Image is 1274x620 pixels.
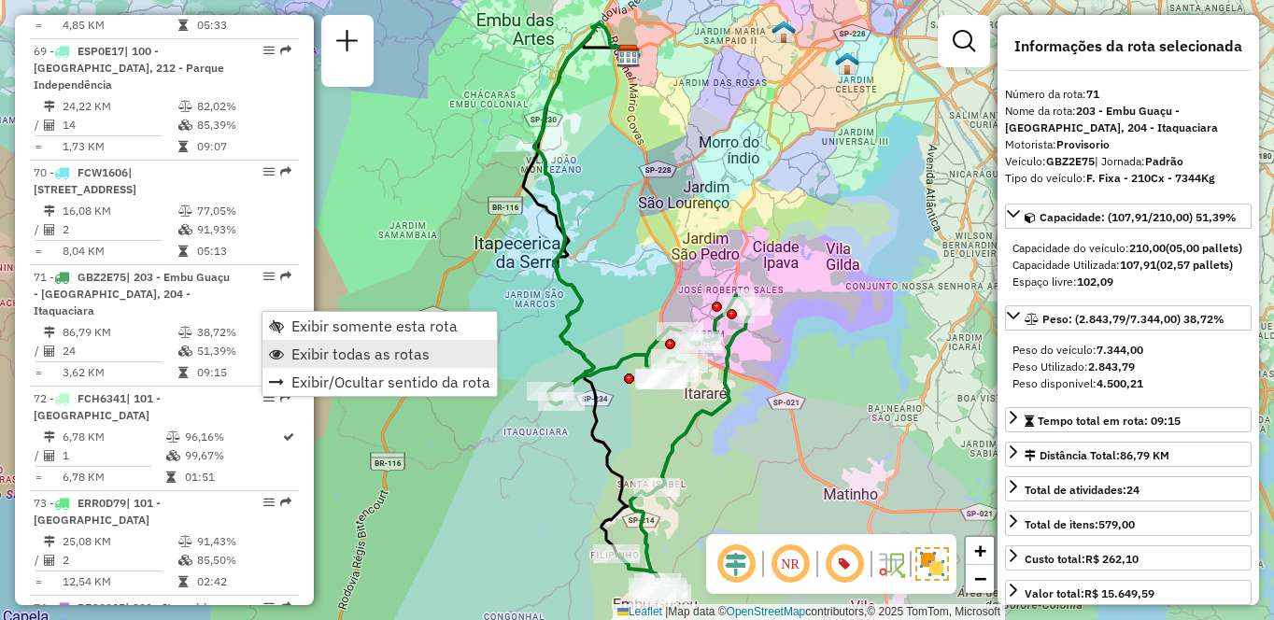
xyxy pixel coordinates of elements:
a: Distância Total:86,79 KM [1005,442,1252,467]
td: 91,43% [196,532,290,551]
span: 73 - [34,496,161,527]
td: 02:42 [196,572,290,591]
td: 14 [62,116,177,134]
span: Tempo total em rota: 09:15 [1038,414,1181,428]
td: 3,62 KM [62,363,177,382]
strong: 203 - Embu Guaçu - [GEOGRAPHIC_DATA], 204 - Itaquaciara [1005,104,1218,134]
td: 85,50% [196,551,290,570]
div: Nome da rota: [1005,103,1252,136]
a: Leaflet [617,605,662,618]
span: REC0015 [78,600,125,614]
td: 99,67% [184,446,281,465]
td: = [34,363,43,382]
div: Capacidade: (107,91/210,00) 51,39% [1005,232,1252,298]
span: 71 - [34,270,230,317]
a: Valor total:R$ 15.649,59 [1005,580,1252,605]
td: / [34,551,43,570]
i: Total de Atividades [44,224,55,235]
strong: GBZ2E75 [1046,154,1095,168]
div: Map data © contributors,© 2025 TomTom, Microsoft [613,604,1005,620]
i: Distância Total [44,327,55,338]
div: Peso disponível: [1012,375,1244,392]
span: ESP0E17 [78,44,124,58]
strong: 7.344,00 [1097,343,1143,357]
i: Total de Atividades [44,450,55,461]
i: % de utilização da cubagem [178,345,192,357]
a: Total de itens:579,00 [1005,511,1252,536]
em: Opções [263,166,275,177]
i: Tempo total em rota [178,367,188,378]
strong: (02,57 pallets) [1156,258,1233,272]
td: = [34,16,43,35]
i: % de utilização do peso [178,205,192,217]
img: CDD Embu [616,44,641,68]
td: 09:15 [196,363,290,382]
i: Total de Atividades [44,345,55,357]
span: 86,79 KM [1120,448,1169,462]
i: % de utilização da cubagem [166,450,180,461]
div: Número da rota: [1005,86,1252,103]
span: 72 - [34,391,161,422]
div: Peso Utilizado: [1012,359,1244,375]
div: Espaço livre: [1012,274,1244,290]
span: FCW1606 [78,165,128,179]
span: Peso do veículo: [1012,343,1143,357]
td: 8,04 KM [62,242,177,261]
td: 24,22 KM [62,97,177,116]
i: Rota otimizada [283,431,294,443]
span: 69 - [34,44,224,92]
div: Motorista: [1005,136,1252,153]
span: Exibir somente esta rota [291,318,458,333]
em: Rota exportada [280,601,291,613]
div: Distância Total: [1025,447,1169,464]
li: Exibir/Ocultar sentido da rota [262,368,497,396]
strong: 102,09 [1077,275,1113,289]
div: Peso: (2.843,79/7.344,00) 38,72% [1005,334,1252,400]
td: 05:13 [196,242,290,261]
em: Opções [263,601,275,613]
span: Total de atividades: [1025,483,1140,497]
td: 6,78 KM [62,428,165,446]
strong: 107,91 [1120,258,1156,272]
i: % de utilização do peso [166,431,180,443]
a: Exibir filtros [945,22,983,60]
i: Distância Total [44,431,55,443]
a: Zoom in [966,537,994,565]
em: Rota exportada [280,271,291,282]
strong: (05,00 pallets) [1166,241,1242,255]
span: Ocultar NR [768,542,813,586]
strong: F. Fixa - 210Cx - 7344Kg [1086,171,1215,185]
strong: Padrão [1145,154,1183,168]
td: 24 [62,342,177,360]
span: | [STREET_ADDRESS] [34,165,136,196]
li: Exibir somente esta rota [262,312,497,340]
span: + [974,539,986,562]
span: | Jornada: [1095,154,1183,168]
td: 1 [62,446,165,465]
span: Exibir número da rota [822,542,867,586]
em: Rota exportada [280,166,291,177]
img: 620 UDC Light Jd. Sao Luis [835,51,859,76]
td: 51,39% [196,342,290,360]
i: % de utilização da cubagem [178,224,192,235]
a: Nova sessão e pesquisa [329,22,366,64]
em: Rota exportada [280,497,291,508]
td: = [34,137,43,156]
i: Distância Total [44,205,55,217]
div: Valor total: [1025,585,1154,602]
i: % de utilização do peso [178,101,192,112]
strong: 24 [1126,483,1140,497]
td: / [34,342,43,360]
td: = [34,242,43,261]
a: OpenStreetMap [727,605,806,618]
strong: 71 [1086,87,1099,101]
a: Total de atividades:24 [1005,476,1252,501]
td: 38,72% [196,323,290,342]
td: 01:51 [184,468,281,486]
td: = [34,572,43,591]
td: 96,16% [184,428,281,446]
span: Peso: (2.843,79/7.344,00) 38,72% [1042,312,1224,326]
strong: 579,00 [1098,517,1135,531]
td: 16,08 KM [62,202,177,220]
li: Exibir todas as rotas [262,340,497,368]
